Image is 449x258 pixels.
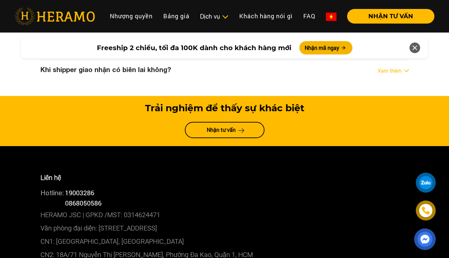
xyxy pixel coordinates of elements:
img: heramo-logo.png [15,8,95,25]
p: Văn phòng đại diện: [STREET_ADDRESS] [40,221,409,235]
a: Nhượng quyền [105,9,158,23]
img: arrow-next [238,128,245,133]
p: HERAMO JSC | GPKD /MST: 0314624471 [40,208,409,221]
span: Freeship 2 chiều, tối đa 100K dành cho khách hàng mới [97,43,291,53]
a: 19003286 [65,188,94,197]
a: FAQ [298,9,321,23]
span: 0868050586 [65,199,102,207]
span: Hotline: [40,189,64,197]
p: Liên hệ [40,173,409,183]
a: Khách hàng nói gì [234,9,298,23]
img: vn-flag.png [326,13,337,21]
div: Dịch vụ [200,12,229,21]
button: NHẬN TƯ VẤN [347,9,434,24]
h3: Khi shipper giao nhận có biên lai không? [40,65,171,73]
a: Bảng giá [158,9,195,23]
h3: Trải nghiệm để thấy sự khác biệt [40,103,409,114]
p: CN1: [GEOGRAPHIC_DATA], [GEOGRAPHIC_DATA] [40,235,409,248]
button: Nhận mã ngay [299,41,352,54]
img: phone-icon [422,207,429,214]
a: phone-icon [417,202,435,219]
img: arrow_down.svg [404,69,409,72]
a: Nhận tư vấn [185,122,264,138]
a: Xem thêm [378,67,402,75]
img: subToggleIcon [222,14,229,20]
a: NHẬN TƯ VẤN [342,13,434,19]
